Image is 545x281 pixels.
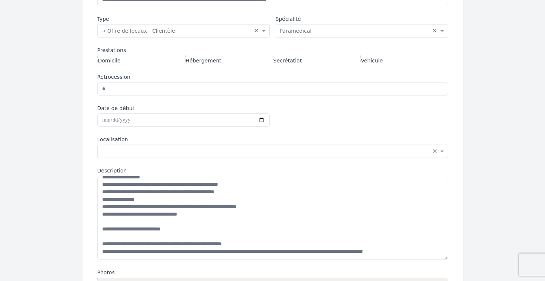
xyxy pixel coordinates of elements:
[185,55,186,62] input: Hébergement
[432,148,438,155] span: Clear all
[97,55,121,64] label: Domicile
[97,167,448,174] label: Description
[97,104,270,112] label: Date de début
[185,55,221,64] label: Hébergement
[97,46,448,54] div: Prestations
[276,15,448,23] label: Spécialité
[97,15,270,23] label: Type
[97,55,98,62] input: Domicile
[97,269,448,276] label: Photos
[360,55,383,64] label: Véhicule
[432,27,438,35] span: Clear all
[360,55,361,62] input: Véhicule
[97,136,448,143] label: Localisation
[254,27,260,35] span: Clear all
[97,73,448,81] label: Retrocession
[273,55,302,64] label: Secrétatiat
